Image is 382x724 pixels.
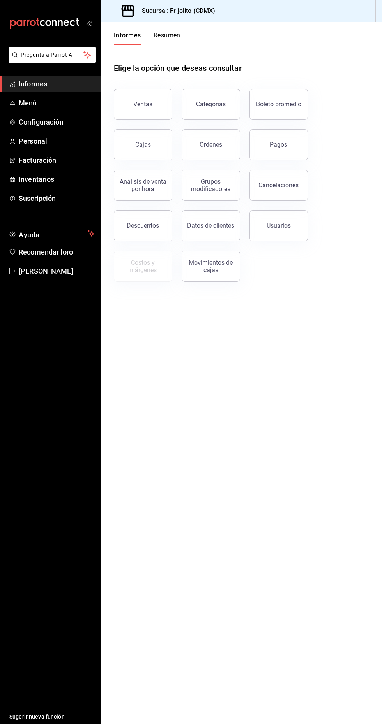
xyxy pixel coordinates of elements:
[114,32,141,39] font: Informes
[114,89,172,120] button: Ventas
[19,194,56,202] font: Suscripción
[9,47,96,63] button: Pregunta a Parrot AI
[114,31,180,45] div: pestañas de navegación
[259,181,299,189] font: Cancelaciones
[129,259,157,274] font: Costos y márgenes
[5,56,96,65] a: Pregunta a Parrot AI
[182,210,240,241] button: Datos de clientes
[267,222,291,229] font: Usuarios
[19,99,37,107] font: Menú
[134,100,153,108] font: Ventas
[21,52,74,58] font: Pregunta a Parrot AI
[19,156,56,164] font: Facturación
[200,141,222,148] font: Órdenes
[142,7,215,14] font: Sucursal: Frijolito (CDMX)
[189,259,233,274] font: Movimientos de cajas
[19,175,54,183] font: Inventarios
[86,20,92,26] button: abrir_cajón_menú
[114,170,172,201] button: Análisis de venta por hora
[270,141,288,148] font: Pagos
[19,267,73,275] font: [PERSON_NAME]
[19,118,64,126] font: Configuración
[249,129,308,160] button: Pagos
[196,100,226,108] font: Categorías
[249,89,308,120] button: Boleto promedio
[135,141,151,148] font: Cajas
[120,178,166,193] font: Análisis de venta por hora
[191,178,231,193] font: Grupos modificadores
[19,137,47,145] font: Personal
[182,129,240,160] button: Órdenes
[249,170,308,201] button: Cancelaciones
[249,210,308,241] button: Usuarios
[114,210,172,241] button: Descuentos
[182,89,240,120] button: Categorías
[127,222,159,229] font: Descuentos
[9,713,65,720] font: Sugerir nueva función
[187,222,235,229] font: Datos de clientes
[114,63,242,73] font: Elige la opción que deseas consultar
[114,129,172,160] button: Cajas
[19,231,40,239] font: Ayuda
[182,251,240,282] button: Movimientos de cajas
[154,32,180,39] font: Resumen
[256,100,301,108] font: Boleto promedio
[19,80,47,88] font: Informes
[114,251,172,282] button: Contrata inventarios para ver este informe
[182,170,240,201] button: Grupos modificadores
[19,248,73,256] font: Recomendar loro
